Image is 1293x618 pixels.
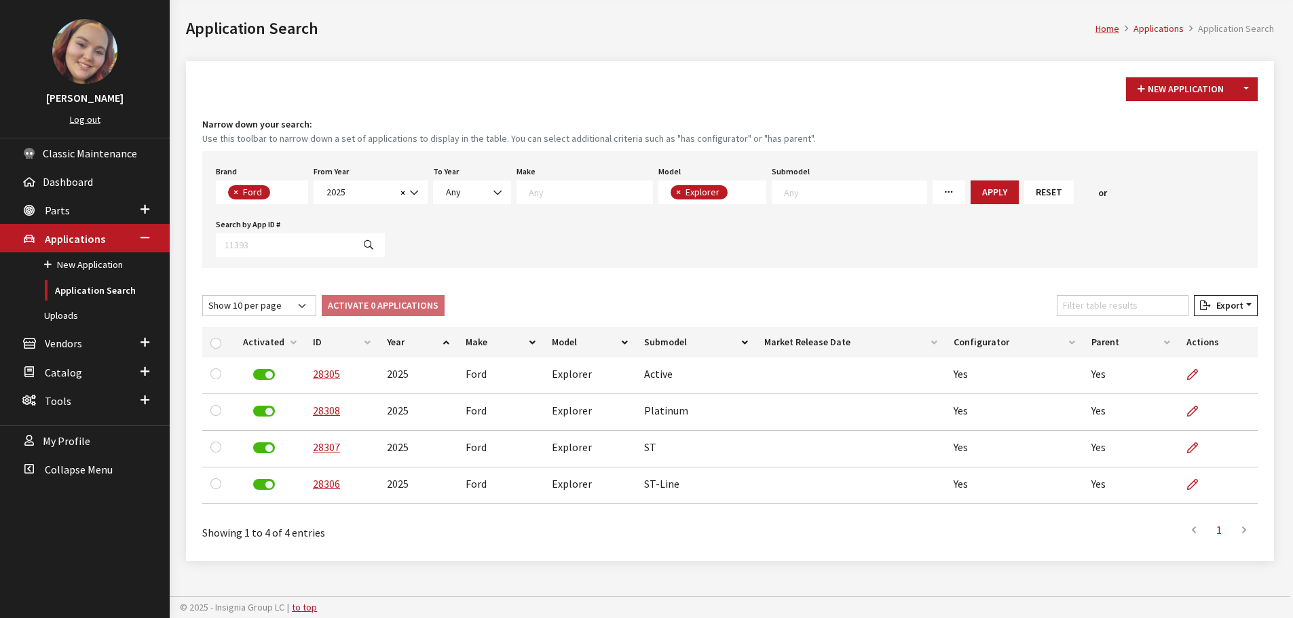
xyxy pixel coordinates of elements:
[1186,467,1210,501] a: Edit Application
[1186,394,1210,428] a: Edit Application
[14,90,156,106] h3: [PERSON_NAME]
[457,358,543,394] td: Ford
[45,366,82,379] span: Catalog
[1083,431,1178,467] td: Yes
[544,394,636,431] td: Explorer
[636,431,756,467] td: ST
[305,327,379,358] th: ID: activate to sort column ascending
[636,467,756,504] td: ST-Line
[52,19,117,84] img: Cheyenne Dorton
[433,180,511,204] span: Any
[287,601,289,613] span: |
[671,185,684,199] button: Remove item
[457,394,543,431] td: Ford
[1186,431,1210,465] a: Edit Application
[1083,394,1178,431] td: Yes
[945,327,1083,358] th: Configurator: activate to sort column ascending
[945,431,1083,467] td: Yes
[971,180,1019,204] button: Apply
[313,404,340,417] a: 28308
[242,186,265,198] span: Ford
[253,442,275,453] label: Deactivate Application
[202,515,633,541] div: Showing 1 to 4 of 4 entries
[671,185,728,199] li: Explorer
[70,113,100,125] a: Log out
[43,147,137,160] span: Classic Maintenance
[379,394,457,431] td: 2025
[1083,467,1178,504] td: Yes
[45,204,70,217] span: Parts
[228,185,270,199] li: Ford
[379,467,457,504] td: 2025
[1083,358,1178,394] td: Yes
[676,186,681,198] span: ×
[45,337,82,351] span: Vendors
[446,186,461,198] span: Any
[202,117,1258,132] h4: Narrow down your search:
[658,166,681,178] label: Model
[43,175,93,189] span: Dashboard
[186,16,1095,41] h1: Application Search
[396,185,405,201] button: Remove all items
[379,358,457,394] td: 2025
[253,406,275,417] label: Deactivate Application
[1098,186,1107,200] span: or
[544,358,636,394] td: Explorer
[45,463,113,476] span: Collapse Menu
[216,166,237,178] label: Brand
[1083,327,1178,358] th: Parent: activate to sort column ascending
[313,477,340,490] a: 28306
[1095,22,1119,35] a: Home
[292,601,317,613] a: to top
[1126,77,1235,101] button: New Application
[313,440,340,454] a: 28307
[314,166,349,178] label: From Year
[313,367,340,381] a: 28305
[216,218,280,231] label: Search by App ID #
[945,467,1083,504] td: Yes
[253,479,275,490] label: Deactivate Application
[945,358,1083,394] td: Yes
[45,394,71,408] span: Tools
[544,327,636,358] th: Model: activate to sort column ascending
[636,394,756,431] td: Platinum
[314,180,428,204] span: 2025
[457,431,543,467] td: Ford
[235,327,305,358] th: Activated: activate to sort column ascending
[457,467,543,504] td: Ford
[731,187,738,199] textarea: Search
[253,369,275,380] label: Deactivate Application
[1024,180,1074,204] button: Reset
[544,431,636,467] td: Explorer
[1184,22,1274,36] li: Application Search
[1207,516,1231,543] a: 1
[379,431,457,467] td: 2025
[636,327,756,358] th: Submodel: activate to sort column ascending
[202,132,1258,146] small: Use this toolbar to narrow down a set of applications to display in the table. You can select add...
[1194,295,1258,316] button: Export
[400,187,405,199] span: ×
[322,185,396,199] span: 2025
[442,185,502,199] span: Any
[43,434,90,448] span: My Profile
[756,327,945,358] th: Market Release Date: activate to sort column ascending
[517,166,536,178] label: Make
[457,327,543,358] th: Make: activate to sort column ascending
[784,186,926,198] textarea: Search
[636,358,756,394] td: Active
[228,185,242,199] button: Remove item
[216,233,353,257] input: 11393
[180,601,284,613] span: © 2025 - Insignia Group LC
[1211,299,1243,311] span: Export
[1186,358,1210,391] a: Edit Application
[684,186,723,198] span: Explorer
[1119,22,1184,36] li: Applications
[233,186,238,198] span: ×
[1057,295,1188,316] input: Filter table results
[945,394,1083,431] td: Yes
[274,187,281,199] textarea: Search
[379,327,457,358] th: Year: activate to sort column ascending
[45,232,105,246] span: Applications
[544,467,636,504] td: Explorer
[1178,327,1258,358] th: Actions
